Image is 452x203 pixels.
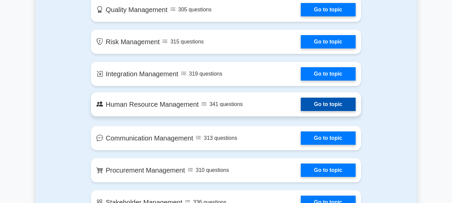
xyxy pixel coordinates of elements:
a: Go to topic [301,35,356,48]
a: Go to topic [301,131,356,145]
a: Go to topic [301,164,356,177]
a: Go to topic [301,3,356,16]
a: Go to topic [301,67,356,81]
a: Go to topic [301,98,356,111]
